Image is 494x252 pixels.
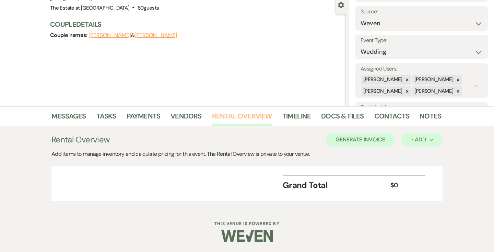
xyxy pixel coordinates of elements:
label: Assigned Users: [361,64,483,74]
button: [PERSON_NAME] [89,33,131,38]
button: + Add [401,133,443,147]
div: [PERSON_NAME] [412,86,455,96]
a: Docs & Files [321,111,364,126]
a: Messages [51,111,86,126]
label: Source: [361,7,483,17]
h3: Rental Overview [51,134,109,146]
span: & [89,32,177,39]
a: Vendors [170,111,201,126]
a: Rental Overview [212,111,272,126]
label: Task List(s): [361,103,483,113]
img: Weven Logo [221,224,273,248]
span: The Estate at [GEOGRAPHIC_DATA] [50,4,129,11]
div: + Add [411,137,433,142]
label: Event Type: [361,36,483,46]
div: $0 [390,181,417,190]
a: Payments [127,111,161,126]
h3: Couple Details [50,20,339,29]
div: [PERSON_NAME] [361,86,403,96]
a: Notes [420,111,441,126]
div: [PERSON_NAME] [361,75,403,85]
span: Couple names: [50,32,89,39]
div: Add items to manage inventory and calculate pricing for this event. The Rental Overview is privat... [51,150,443,158]
a: Tasks [96,111,116,126]
a: Timeline [282,111,311,126]
button: Close lead details [338,1,344,8]
div: Grand Total [283,179,390,191]
div: [PERSON_NAME] [412,75,455,85]
button: [PERSON_NAME] [134,33,177,38]
a: Contacts [374,111,410,126]
span: 60 guests [138,4,159,11]
button: Generate Invoice [326,133,395,147]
